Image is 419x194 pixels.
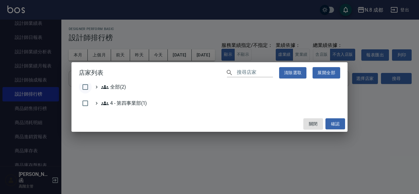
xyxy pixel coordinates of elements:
[303,118,323,130] button: 關閉
[313,67,340,78] button: 展開全部
[101,100,147,107] span: 4 - 第四事業部(1)
[279,67,307,78] button: 清除選取
[101,83,126,91] span: 全部(2)
[71,62,348,83] h2: 店家列表
[325,118,345,130] button: 確認
[237,68,273,77] input: 搜尋店家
